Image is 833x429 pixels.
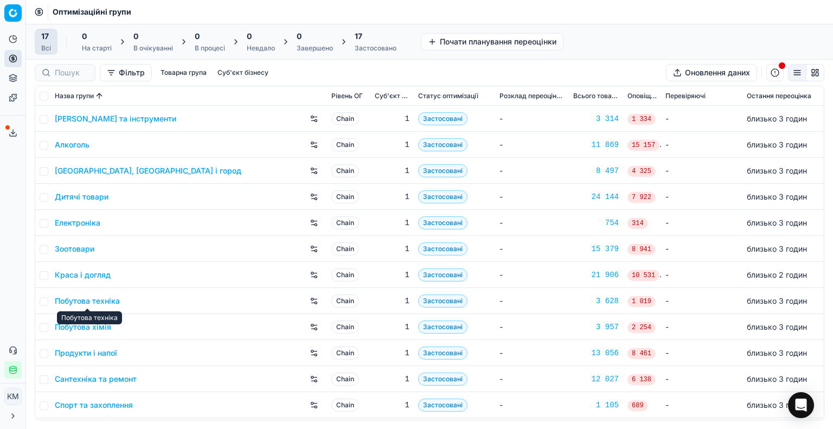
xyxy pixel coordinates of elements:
span: 10 531 [627,270,659,281]
span: близько 3 годин [747,192,807,201]
a: Сантехніка та ремонт [55,374,137,385]
a: 21 906 [573,270,619,280]
a: Продукти і напої [55,348,117,358]
span: 6 138 [627,374,656,385]
a: 3 314 [573,113,619,124]
span: 0 [82,31,87,42]
span: близько 3 годин [747,140,807,149]
td: - [495,158,569,184]
span: близько 3 годин [747,244,807,253]
a: [PERSON_NAME] та інструменти [55,113,176,124]
span: 0 [133,31,138,42]
span: Суб'єкт бізнесу [375,92,409,100]
div: Застосовано [355,44,396,53]
span: Застосовані [418,190,467,203]
a: 15 379 [573,244,619,254]
span: 2 254 [627,322,656,333]
span: Chain [331,112,359,125]
span: близько 2 годин [747,270,807,279]
a: Побутова техніка [55,296,120,306]
span: Статус оптимізації [418,92,478,100]
button: Фільтр [100,64,152,81]
span: Застосовані [418,294,467,308]
span: Перевіряючі [665,92,706,100]
button: Товарна група [156,66,211,79]
a: Алкоголь [55,139,89,150]
button: Sorted by Назва групи ascending [94,91,105,101]
span: Chain [331,242,359,255]
a: Побутова хімія [55,322,111,332]
span: Застосовані [418,347,467,360]
div: Побутова техніка [57,311,122,324]
div: 1 [375,113,409,124]
div: Open Intercom Messenger [788,392,814,418]
a: 3 628 [573,296,619,306]
span: близько 3 годин [747,374,807,383]
div: 1 [375,296,409,306]
td: - [661,392,742,418]
div: 1 105 [573,400,619,411]
span: 8 461 [627,348,656,359]
span: близько 3 годин [747,322,807,331]
span: 0 [297,31,302,42]
span: Chain [331,268,359,281]
button: Почати планування переоцінки [421,33,563,50]
span: Назва групи [55,92,94,100]
span: 8 941 [627,244,656,255]
span: Застосовані [418,138,467,151]
a: 754 [573,217,619,228]
a: 13 056 [573,348,619,358]
span: 314 [627,218,648,229]
div: На старті [82,44,112,53]
div: В очікуванні [133,44,173,53]
a: 11 869 [573,139,619,150]
td: - [495,210,569,236]
div: 1 [375,217,409,228]
a: Дитячі товари [55,191,108,202]
div: 1 [375,374,409,385]
span: близько 3 годин [747,218,807,227]
td: - [661,236,742,262]
a: Спорт та захоплення [55,400,133,411]
div: 12 027 [573,374,619,385]
div: 1 [375,348,409,358]
span: Chain [331,294,359,308]
span: 4 325 [627,166,656,177]
a: 3 957 [573,322,619,332]
button: КM [4,388,22,405]
div: В процесі [195,44,225,53]
td: - [495,340,569,366]
td: - [661,106,742,132]
div: 1 [375,400,409,411]
a: Зоотовари [55,244,94,254]
td: - [495,314,569,340]
span: Chain [331,190,359,203]
span: 7 922 [627,192,656,203]
span: близько 3 годин [747,114,807,123]
span: близько 3 годин [747,166,807,175]
span: Застосовані [418,321,467,334]
td: - [661,288,742,314]
td: - [495,184,569,210]
span: Chain [331,216,359,229]
div: Всі [41,44,51,53]
div: 1 [375,270,409,280]
td: - [661,132,742,158]
div: 1 [375,244,409,254]
span: КM [5,388,21,405]
span: Chain [331,373,359,386]
span: Chain [331,399,359,412]
td: - [495,262,569,288]
span: Розклад переоцінювання [499,92,565,100]
a: [GEOGRAPHIC_DATA], [GEOGRAPHIC_DATA] і город [55,165,241,176]
div: 1 [375,165,409,176]
span: Всього товарів [573,92,619,100]
a: 8 497 [573,165,619,176]
td: - [495,106,569,132]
